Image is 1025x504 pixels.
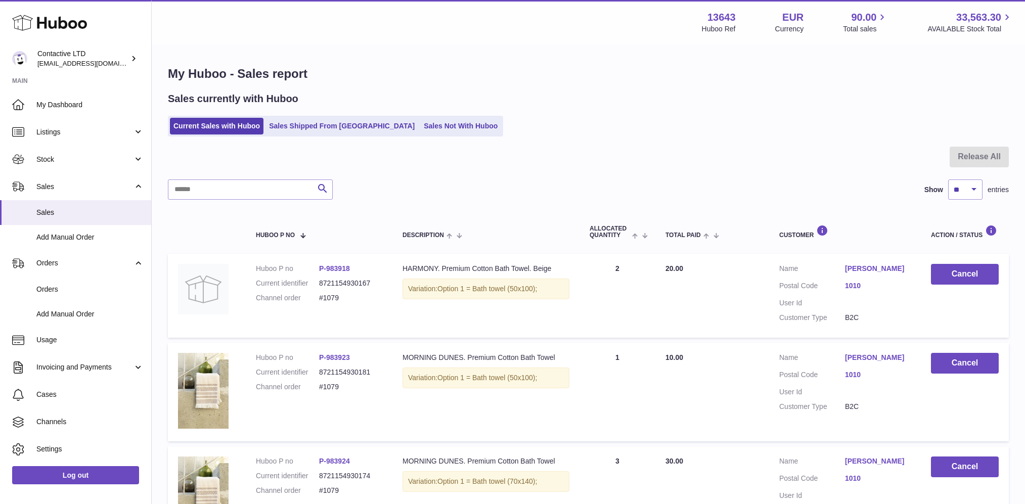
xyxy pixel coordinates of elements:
[319,382,382,392] dd: #1079
[37,59,149,67] span: [EMAIL_ADDRESS][DOMAIN_NAME]
[779,225,911,239] div: Customer
[319,471,382,481] dd: 8721154930174
[12,466,139,484] a: Log out
[319,293,382,303] dd: #1079
[437,285,537,293] span: Option 1 = Bath towel (50x100);
[420,118,501,134] a: Sales Not With Huboo
[779,298,845,308] dt: User Id
[845,281,911,291] a: 1010
[956,11,1001,24] span: 33,563.30
[12,51,27,66] img: soul@SOWLhome.com
[845,402,911,411] dd: B2C
[843,24,888,34] span: Total sales
[36,182,133,192] span: Sales
[36,258,133,268] span: Orders
[845,313,911,323] dd: B2C
[779,264,845,276] dt: Name
[775,24,804,34] div: Currency
[779,474,845,486] dt: Postal Code
[403,264,569,273] div: HARMONY. Premium Cotton Bath Towel. Beige
[931,225,999,239] div: Action / Status
[851,11,876,24] span: 90.00
[36,444,144,454] span: Settings
[845,353,911,362] a: [PERSON_NAME]
[702,24,736,34] div: Huboo Ref
[36,233,144,242] span: Add Manual Order
[931,353,999,374] button: Cancel
[988,185,1009,195] span: entries
[665,232,701,239] span: Total paid
[437,477,537,485] span: Option 1 = Bath towel (70x140);
[36,362,133,372] span: Invoicing and Payments
[580,343,655,441] td: 1
[319,457,350,465] a: P-983924
[782,11,804,24] strong: EUR
[665,353,683,361] span: 10.00
[403,456,569,466] div: MORNING DUNES. Premium Cotton Bath Towel
[170,118,263,134] a: Current Sales with Huboo
[845,370,911,380] a: 1010
[845,474,911,483] a: 1010
[36,335,144,345] span: Usage
[779,491,845,500] dt: User Id
[256,471,319,481] dt: Current identifier
[779,456,845,469] dt: Name
[779,281,845,293] dt: Postal Code
[927,24,1013,34] span: AVAILABLE Stock Total
[168,92,298,106] h2: Sales currently with Huboo
[779,370,845,382] dt: Postal Code
[779,402,845,411] dt: Customer Type
[36,309,144,319] span: Add Manual Order
[168,66,1009,82] h1: My Huboo - Sales report
[256,279,319,288] dt: Current identifier
[403,232,444,239] span: Description
[256,486,319,495] dt: Channel order
[36,155,133,164] span: Stock
[403,368,569,388] div: Variation:
[178,264,229,314] img: no-photo.jpg
[931,264,999,285] button: Cancel
[37,49,128,68] div: Contactive LTD
[256,353,319,362] dt: Huboo P no
[36,390,144,399] span: Cases
[707,11,736,24] strong: 13643
[665,264,683,272] span: 20.00
[36,417,144,427] span: Channels
[931,456,999,477] button: Cancel
[256,264,319,273] dt: Huboo P no
[845,264,911,273] a: [PERSON_NAME]
[256,456,319,466] dt: Huboo P no
[403,279,569,299] div: Variation:
[256,368,319,377] dt: Current identifier
[36,285,144,294] span: Orders
[779,353,845,365] dt: Name
[36,100,144,110] span: My Dashboard
[843,11,888,34] a: 90.00 Total sales
[779,313,845,323] dt: Customer Type
[437,374,537,382] span: Option 1 = Bath towel (50x100);
[590,225,630,239] span: ALLOCATED Quantity
[319,264,350,272] a: P-983918
[779,387,845,397] dt: User Id
[665,457,683,465] span: 30.00
[403,471,569,492] div: Variation:
[265,118,418,134] a: Sales Shipped From [GEOGRAPHIC_DATA]
[580,254,655,338] td: 2
[845,456,911,466] a: [PERSON_NAME]
[319,368,382,377] dd: 8721154930181
[36,127,133,137] span: Listings
[927,11,1013,34] a: 33,563.30 AVAILABLE Stock Total
[256,382,319,392] dt: Channel order
[924,185,943,195] label: Show
[256,293,319,303] dt: Channel order
[403,353,569,362] div: MORNING DUNES. Premium Cotton Bath Towel
[178,353,229,429] img: morning_dunes_premium_cotton_bath_towel_2.jpg
[319,279,382,288] dd: 8721154930167
[256,232,295,239] span: Huboo P no
[36,208,144,217] span: Sales
[319,353,350,361] a: P-983923
[319,486,382,495] dd: #1079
